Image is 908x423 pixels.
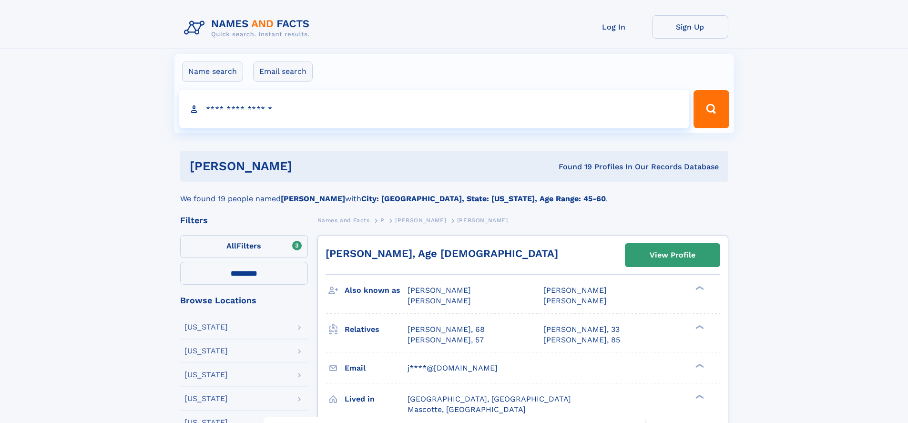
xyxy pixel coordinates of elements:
[345,391,408,407] h3: Lived in
[694,90,729,128] button: Search Button
[184,347,228,355] div: [US_STATE]
[345,321,408,338] h3: Relatives
[180,296,308,305] div: Browse Locations
[408,296,471,305] span: [PERSON_NAME]
[650,244,695,266] div: View Profile
[184,395,228,402] div: [US_STATE]
[395,217,446,224] span: [PERSON_NAME]
[253,62,313,82] label: Email search
[317,214,370,226] a: Names and Facts
[180,15,317,41] img: Logo Names and Facts
[184,323,228,331] div: [US_STATE]
[693,362,704,369] div: ❯
[652,15,728,39] a: Sign Up
[190,160,426,172] h1: [PERSON_NAME]
[395,214,446,226] a: [PERSON_NAME]
[408,394,571,403] span: [GEOGRAPHIC_DATA], [GEOGRAPHIC_DATA]
[543,296,607,305] span: [PERSON_NAME]
[180,216,308,225] div: Filters
[226,241,236,250] span: All
[361,194,606,203] b: City: [GEOGRAPHIC_DATA], State: [US_STATE], Age Range: 45-60
[184,371,228,379] div: [US_STATE]
[693,324,704,330] div: ❯
[543,335,620,345] a: [PERSON_NAME], 85
[693,393,704,400] div: ❯
[425,162,719,172] div: Found 19 Profiles In Our Records Database
[408,335,484,345] a: [PERSON_NAME], 57
[408,405,526,414] span: Mascotte, [GEOGRAPHIC_DATA]
[380,217,385,224] span: P
[345,282,408,299] h3: Also known as
[326,248,558,259] a: [PERSON_NAME], Age [DEMOGRAPHIC_DATA]
[182,62,243,82] label: Name search
[457,217,508,224] span: [PERSON_NAME]
[543,324,620,335] a: [PERSON_NAME], 33
[408,324,485,335] a: [PERSON_NAME], 68
[693,285,704,291] div: ❯
[180,235,308,258] label: Filters
[543,286,607,295] span: [PERSON_NAME]
[179,90,690,128] input: search input
[345,360,408,376] h3: Email
[180,182,728,205] div: We found 19 people named with .
[281,194,345,203] b: [PERSON_NAME]
[380,214,385,226] a: P
[408,286,471,295] span: [PERSON_NAME]
[576,15,652,39] a: Log In
[625,244,720,267] a: View Profile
